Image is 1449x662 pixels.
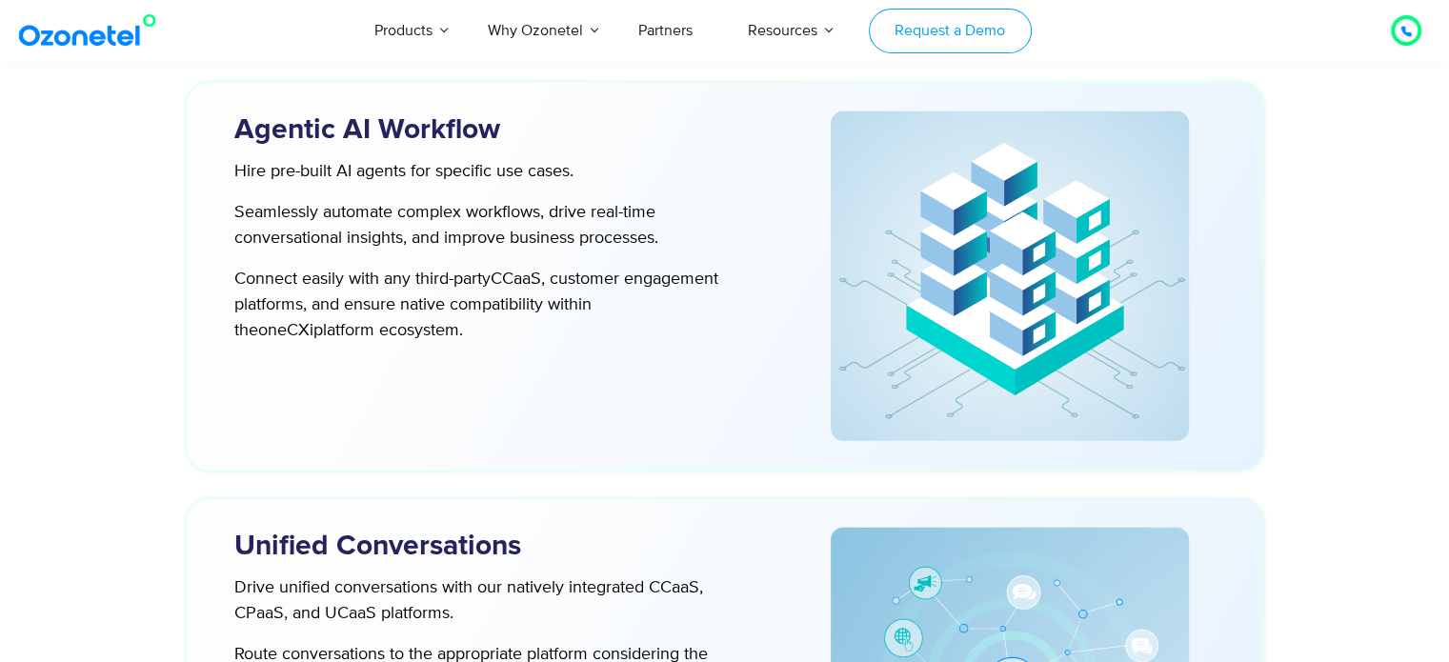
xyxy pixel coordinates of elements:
[869,9,1032,53] a: Request a Demo
[258,320,313,341] span: oneCXi
[234,111,768,149] h3: Agentic AI Workflow
[234,575,729,627] p: Drive unified conversations with our natively integrated CCaaS, CPaaS, and UCaaS platforms.
[234,159,729,185] p: Hire pre-built AI agents for specific use cases.
[234,269,491,290] span: Connect easily with any third-party
[234,200,729,251] p: Seamlessly automate complex workflows, drive real-time conversational insights, and improve busin...
[234,269,718,341] span: , customer engagement platforms, and ensure native compatibility within the
[313,320,463,341] span: platform ecosystem.
[234,528,768,565] h3: Unified Conversations
[491,269,541,290] span: CCaaS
